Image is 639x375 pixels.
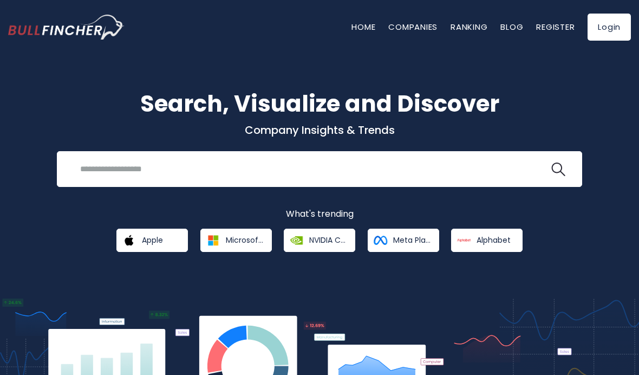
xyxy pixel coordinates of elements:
a: Alphabet [451,229,523,252]
h1: Search, Visualize and Discover [8,87,631,121]
a: Register [536,21,575,33]
a: Login [588,14,631,41]
img: search icon [551,163,565,177]
p: What's trending [8,209,631,220]
a: NVIDIA Corporation [284,229,355,252]
a: Go to homepage [8,15,125,40]
a: Meta Platforms [368,229,439,252]
span: Alphabet [477,235,511,245]
span: Microsoft Corporation [226,235,264,245]
span: NVIDIA Corporation [309,235,348,245]
span: Meta Platforms [393,235,432,245]
a: Blog [500,21,523,33]
img: bullfincher logo [8,15,125,40]
span: Apple [142,235,163,245]
a: Home [351,21,375,33]
a: Ranking [451,21,487,33]
a: Apple [116,229,188,252]
a: Microsoft Corporation [200,229,272,252]
p: Company Insights & Trends [8,123,631,137]
a: Companies [388,21,438,33]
